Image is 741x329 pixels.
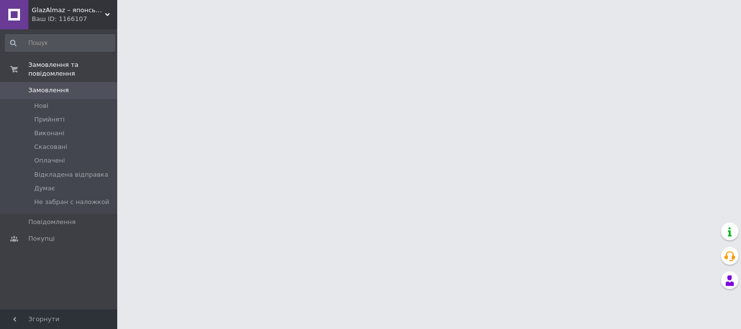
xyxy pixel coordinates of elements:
[34,156,65,165] span: Оплачені
[28,218,76,226] span: Повідомлення
[28,86,69,95] span: Замовлення
[28,61,117,78] span: Замовлення та повідомлення
[28,234,55,243] span: Покупці
[34,143,67,151] span: Скасовані
[5,34,115,52] input: Пошук
[34,102,48,110] span: Нові
[34,129,64,138] span: Виконані
[34,198,109,206] span: Не забран с наложкой
[34,115,64,124] span: Прийняті
[34,184,55,193] span: Думає
[32,6,105,15] span: GlazAlmaz – японські краплі для очей
[34,170,108,179] span: Відкладена відправка
[32,15,117,23] div: Ваш ID: 1166107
